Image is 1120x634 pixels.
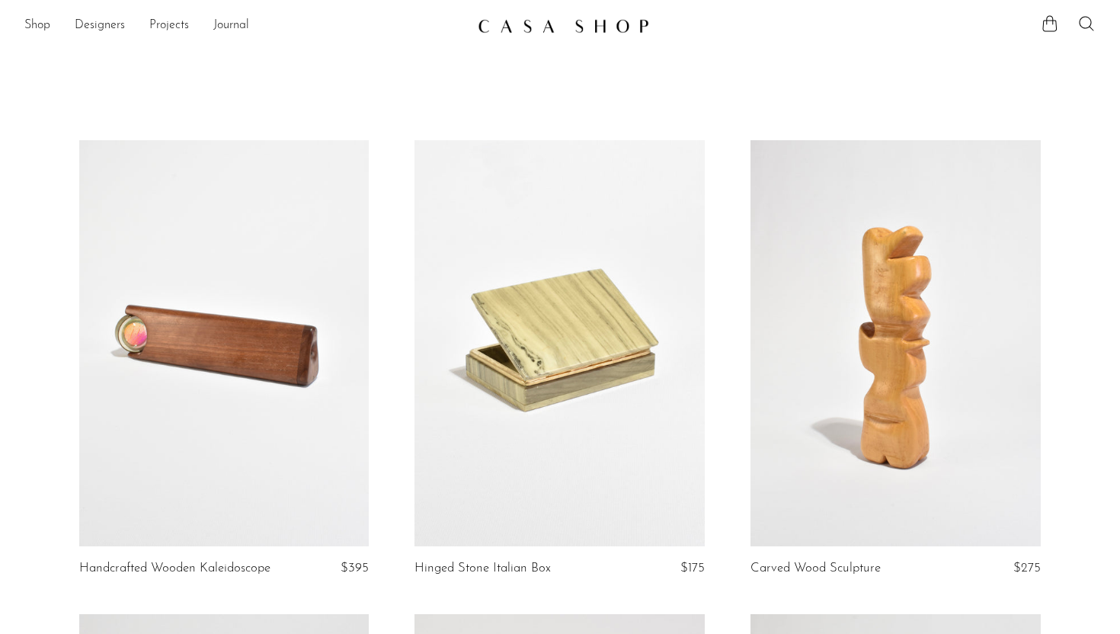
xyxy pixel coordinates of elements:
[24,16,50,36] a: Shop
[341,562,369,575] span: $395
[213,16,249,36] a: Journal
[680,562,705,575] span: $175
[79,562,270,575] a: Handcrafted Wooden Kaleidoscope
[24,13,466,39] ul: NEW HEADER MENU
[149,16,189,36] a: Projects
[1013,562,1041,575] span: $275
[750,562,881,575] a: Carved Wood Sculpture
[414,562,551,575] a: Hinged Stone Italian Box
[75,16,125,36] a: Designers
[24,13,466,39] nav: Desktop navigation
